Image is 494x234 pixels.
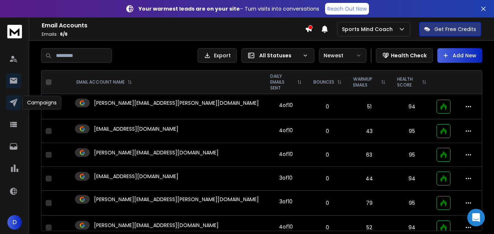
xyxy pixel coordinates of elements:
p: [EMAIL_ADDRESS][DOMAIN_NAME] [94,173,178,180]
strong: Your warmest leads are on your site [139,5,240,12]
p: 0 [312,127,343,135]
td: 95 [391,191,432,216]
td: 95 [391,143,432,167]
p: 0 [312,151,343,158]
p: [PERSON_NAME][EMAIL_ADDRESS][PERSON_NAME][DOMAIN_NAME] [94,196,259,203]
button: D [7,215,22,230]
td: 63 [347,143,392,167]
div: 4 of 10 [279,127,293,134]
td: 51 [347,94,392,119]
a: Reach Out Now [325,3,369,15]
div: 4 of 10 [279,101,293,109]
p: DAILY EMAILS SENT [270,73,294,91]
p: WARMUP EMAILS [353,76,378,88]
div: EMAIL ACCOUNT NAME [76,79,132,85]
p: Emails : [42,31,305,37]
div: 4 of 10 [279,223,293,230]
div: 3 of 10 [279,174,293,181]
img: logo [7,25,22,38]
p: [PERSON_NAME][EMAIL_ADDRESS][PERSON_NAME][DOMAIN_NAME] [94,99,259,107]
div: 4 of 10 [279,150,293,158]
div: 3 of 10 [279,198,293,205]
p: 0 [312,175,343,182]
p: [EMAIL_ADDRESS][DOMAIN_NAME] [94,125,178,133]
span: 6 / 6 [60,31,68,37]
button: Health Check [376,48,433,63]
p: 0 [312,224,343,231]
td: 94 [391,167,432,191]
td: 95 [391,119,432,143]
p: All Statuses [259,52,299,59]
p: [PERSON_NAME][EMAIL_ADDRESS][DOMAIN_NAME] [94,222,219,229]
p: Reach Out Now [327,5,367,12]
h1: Email Accounts [42,21,305,30]
button: Add New [437,48,482,63]
p: HEALTH SCORE [397,76,419,88]
td: 94 [391,94,432,119]
p: Get Free Credits [434,26,476,33]
p: 0 [312,199,343,207]
p: Health Check [391,52,427,59]
p: [PERSON_NAME][EMAIL_ADDRESS][DOMAIN_NAME] [94,149,219,156]
p: 0 [312,103,343,110]
p: Sports Mind Coach [342,26,396,33]
button: Export [197,48,237,63]
div: Campaigns [22,96,61,110]
td: 43 [347,119,392,143]
p: BOUNCES [313,79,334,85]
button: Newest [319,48,366,63]
td: 79 [347,191,392,216]
td: 44 [347,167,392,191]
p: – Turn visits into conversations [139,5,319,12]
button: Get Free Credits [419,22,481,37]
div: Open Intercom Messenger [467,209,485,226]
